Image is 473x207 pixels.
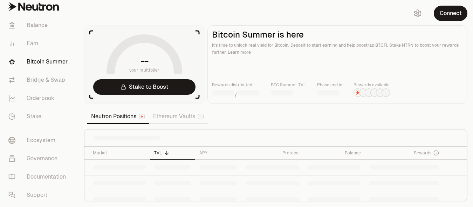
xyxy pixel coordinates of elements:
a: Stake to Boost [93,79,196,95]
img: Neutron Logo [140,114,144,119]
span: Rewards [414,150,431,156]
p: It's time to unlock real yield for Bitcoin. Deposit to start earning and help boostrap BTCFi. Sta... [212,42,463,56]
span: your multiplier [129,67,160,74]
a: Ecosystem [3,131,76,149]
a: Ethereum Vaults [149,109,208,123]
div: Protocol [245,150,300,156]
h1: -- [140,55,149,67]
div: APY [199,150,237,156]
p: Rewards available [354,81,390,88]
p: BTC Summer TVL [271,81,306,88]
a: Support [3,186,76,204]
a: Learn more [228,49,251,55]
a: Documentation [3,168,76,186]
button: Connect [434,6,467,21]
a: Neutron Positions [87,109,149,123]
a: Stake [3,107,76,126]
div: Balance [308,150,361,156]
div: / [212,88,260,99]
p: Rewards distributed [212,81,260,88]
a: Governance [3,149,76,168]
div: TVL [154,150,191,156]
a: Bridge & Swap [3,71,76,89]
a: Balance [3,16,76,34]
div: Market [93,150,146,156]
p: Phase end in [317,81,342,88]
img: NTRN [354,89,362,96]
a: Orderbook [3,89,76,107]
a: Bitcoin Summer [3,53,76,71]
h2: Bitcoin Summer is here [212,30,463,40]
a: Earn [3,34,76,53]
